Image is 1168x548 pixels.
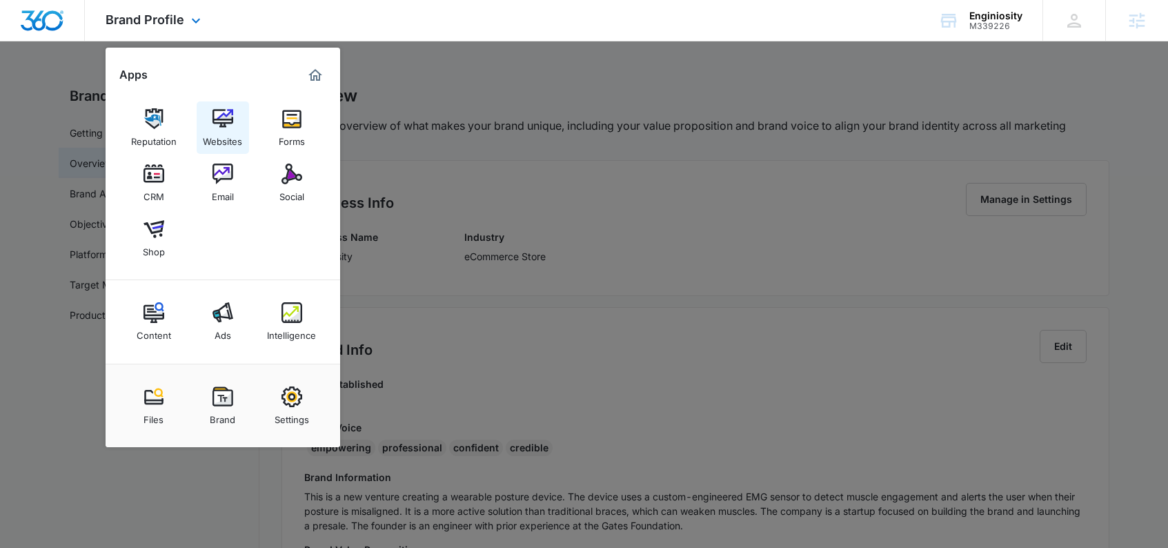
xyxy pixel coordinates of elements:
div: account name [969,10,1022,21]
div: Settings [275,407,309,425]
div: account id [969,21,1022,31]
div: Ads [215,323,231,341]
div: Email [212,184,234,202]
div: Forms [279,129,305,147]
div: Content [137,323,171,341]
div: Reputation [131,129,177,147]
a: Reputation [128,101,180,154]
a: Brand [197,380,249,432]
div: Websites [203,129,242,147]
div: Intelligence [267,323,316,341]
div: CRM [143,184,164,202]
a: Files [128,380,180,432]
div: Shop [143,239,165,257]
a: Ads [197,295,249,348]
a: Settings [266,380,318,432]
a: Content [128,295,180,348]
span: Brand Profile [106,12,184,27]
a: Forms [266,101,318,154]
a: Email [197,157,249,209]
a: Websites [197,101,249,154]
a: CRM [128,157,180,209]
a: Shop [128,212,180,264]
div: Brand [210,407,235,425]
div: Social [279,184,304,202]
a: Intelligence [266,295,318,348]
div: Files [143,407,164,425]
h2: Apps [119,68,148,81]
a: Marketing 360® Dashboard [304,64,326,86]
a: Social [266,157,318,209]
